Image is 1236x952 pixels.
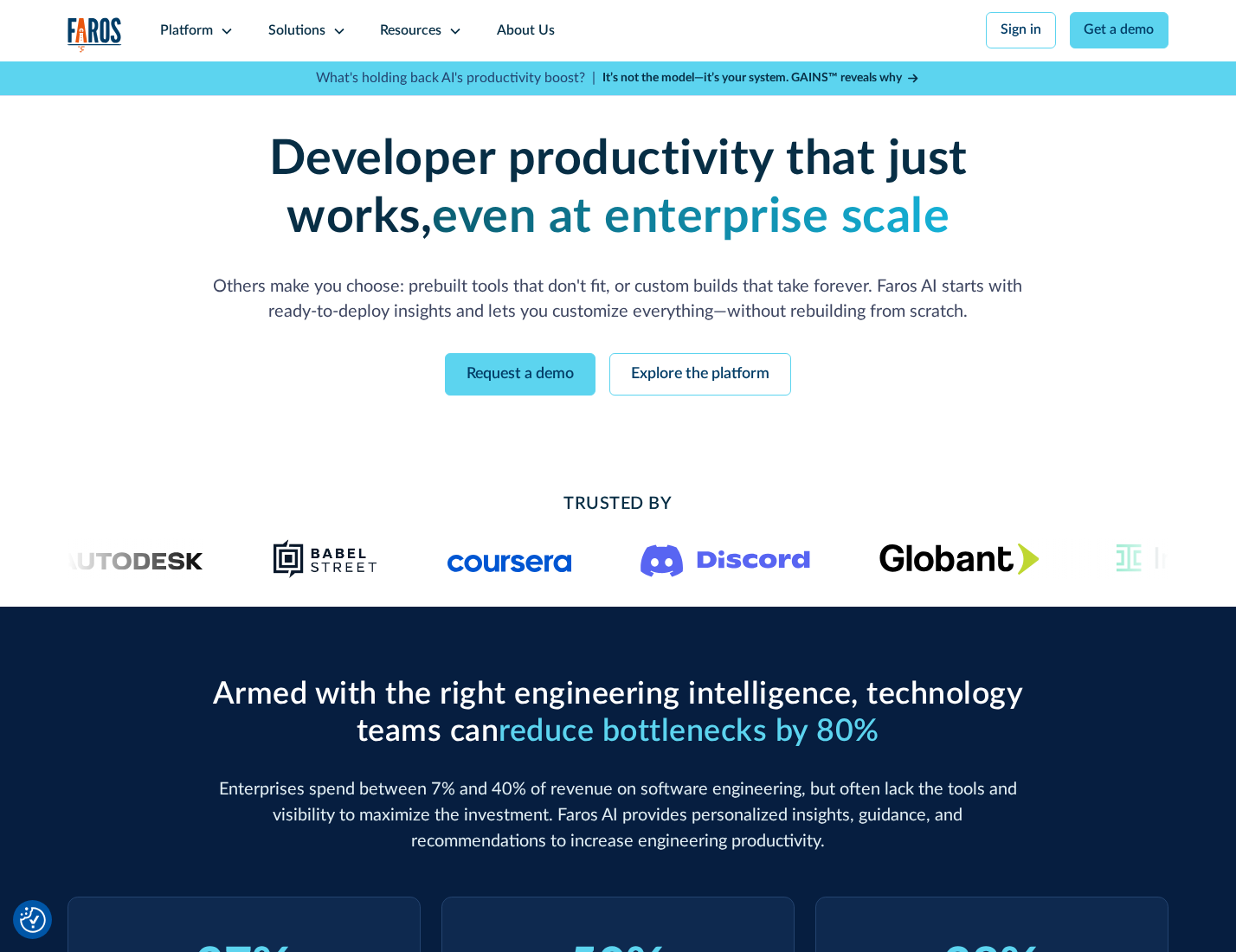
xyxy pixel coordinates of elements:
[20,907,46,933] button: Cookie Settings
[268,21,325,42] div: Solutions
[986,12,1056,48] a: Sign in
[20,907,46,933] img: Revisit consent button
[602,72,902,84] strong: It’s not the model—it’s your system. GAINS™ reveals why
[432,193,950,241] strong: even at enterprise scale
[316,68,595,89] p: What's holding back AI's productivity boost? |
[269,135,968,241] strong: Developer productivity that just works,
[205,274,1031,326] p: Others make you choose: prebuilt tools that don't fit, or custom builds that take forever. Faros ...
[602,69,921,87] a: It’s not the model—it’s your system. GAINS™ reveals why
[205,492,1031,518] h2: Trusted By
[641,541,810,577] img: Logo of the communication platform Discord.
[1070,12,1169,48] a: Get a demo
[447,545,571,573] img: Logo of the online learning platform Coursera.
[68,17,123,53] a: home
[879,543,1039,575] img: Globant's logo
[160,21,213,42] div: Platform
[609,353,791,396] a: Explore the platform
[205,676,1031,750] h2: Armed with the right engineering intelligence, technology teams can
[380,21,441,42] div: Resources
[68,17,123,53] img: Logo of the analytics and reporting company Faros.
[205,777,1031,854] p: Enterprises spend between 7% and 40% of revenue on software engineering, but often lack the tools...
[445,353,595,396] a: Request a demo
[273,538,378,580] img: Babel Street logo png
[499,716,879,747] span: reduce bottlenecks by 80%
